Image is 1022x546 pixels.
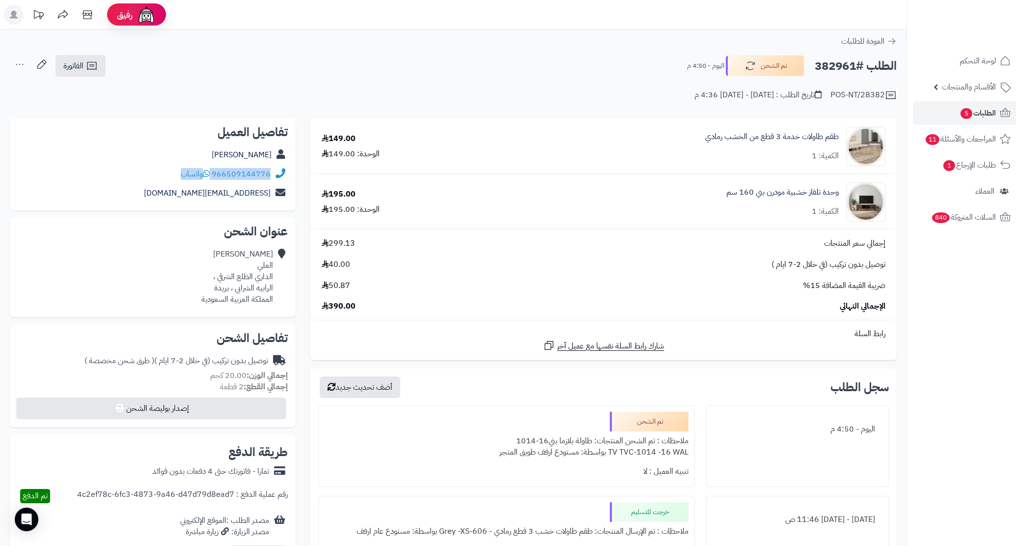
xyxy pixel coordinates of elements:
span: إجمالي سعر المنتجات [824,238,885,249]
small: اليوم - 4:50 م [687,61,724,71]
a: العودة للطلبات [841,35,897,47]
div: 149.00 [322,133,356,144]
span: لوحة التحكم [960,54,996,68]
div: POS-NT/28382 [830,89,897,101]
img: logo-2.png [955,19,1013,40]
span: 40.00 [322,259,350,270]
span: توصيل بدون تركيب (في خلال 2-7 ايام ) [772,259,885,270]
button: تم الشحن [726,56,804,76]
div: رقم عملية الدفع : 4c2ef78c-6fc3-4873-9a46-d47d79d8ead7 [77,489,288,503]
div: الوحدة: 195.00 [322,204,380,215]
div: ملاحظات : تم الشحن المنتجات: طاولة بلازما بني16-1014 TV TVC-1014 -16 WAL بواسطة: مستودع ارفف طويق... [325,431,689,462]
a: المراجعات والأسئلة11 [913,127,1016,151]
span: تم الدفع [23,490,48,502]
a: طلبات الإرجاع1 [913,153,1016,177]
div: مصدر الزيارة: زيارة مباشرة [180,526,269,538]
a: [EMAIL_ADDRESS][DOMAIN_NAME] [144,187,271,199]
h3: سجل الطلب [830,381,889,393]
span: الأقسام والمنتجات [942,80,996,94]
h2: طريقة الدفع [228,446,288,458]
div: 195.00 [322,189,356,200]
a: لوحة التحكم [913,49,1016,73]
h2: الطلب #382961 [815,56,897,76]
div: تاريخ الطلب : [DATE] - [DATE] 4:36 م [694,89,822,101]
a: 966509144776 [212,168,271,180]
div: خرجت للتسليم [610,502,689,522]
h2: عنوان الشحن [18,226,288,237]
span: 390.00 [322,301,356,312]
a: الفاتورة [55,55,106,77]
div: الكمية: 1 [812,150,839,162]
span: 11 [925,134,939,145]
span: العملاء [975,184,994,198]
span: طلبات الإرجاع [942,158,996,172]
span: 1 [943,160,955,171]
span: السلات المتروكة [931,210,996,224]
div: ملاحظات : تم الإرسال المنتجات: طقم طاولات خشب 3 قطع رمادي - Grey -XS-606 بواسطة: مستودع عام ارفف [325,522,689,541]
div: مصدر الطلب :الموقع الإلكتروني [180,515,269,538]
span: 840 [932,212,950,223]
a: العملاء [913,179,1016,203]
span: شارك رابط السلة نفسها مع عميل آخر [557,341,664,352]
small: 20.00 كجم [210,370,288,381]
img: ai-face.png [137,5,156,25]
span: الطلبات [960,106,996,120]
div: [PERSON_NAME] العلي الداري الظلع الشرقي ، الرابيه الشرابي ، بريدة المملكة العربية السعودية [201,249,273,305]
span: المراجعات والأسئلة [925,132,996,146]
div: الكمية: 1 [812,206,839,217]
a: وحدة تلفاز خشبية مودرن بني 160 سم [726,187,839,198]
a: واتساب [181,168,210,180]
div: تمارا - فاتورتك حتى 4 دفعات بدون فوائد [152,466,269,477]
img: 1754900712-110122010162-90x90.jpg [847,127,885,166]
div: [DATE] - [DATE] 11:46 ص [713,510,883,529]
a: طقم طاولات خدمة 3 قطع من الخشب رمادي [705,131,839,143]
small: 2 قطعة [220,381,288,393]
a: السلات المتروكة840 [913,205,1016,229]
a: [PERSON_NAME] [212,149,272,161]
img: 1760439670-220601011502-90x90.jpg [847,182,885,222]
h2: تفاصيل الشحن [18,332,288,344]
div: Open Intercom Messenger [15,508,38,531]
span: ضريبة القيمة المضافة 15% [803,280,885,291]
span: الإجمالي النهائي [840,301,885,312]
div: الوحدة: 149.00 [322,148,380,160]
button: إصدار بوليصة الشحن [16,398,286,419]
h2: تفاصيل العميل [18,126,288,138]
span: العودة للطلبات [841,35,884,47]
span: 50.87 [322,280,350,291]
a: شارك رابط السلة نفسها مع عميل آخر [543,340,664,352]
span: رفيق [117,9,133,21]
a: تحديثات المنصة [26,5,51,27]
strong: إجمالي الوزن: [247,370,288,381]
div: تنبيه العميل : لا [325,462,689,481]
span: 299.13 [322,238,355,249]
strong: إجمالي القطع: [244,381,288,393]
a: الطلبات5 [913,101,1016,125]
span: 5 [960,108,972,119]
button: أضف تحديث جديد [320,376,400,398]
span: الفاتورة [63,60,83,72]
div: تم الشحن [610,412,689,431]
div: توصيل بدون تركيب (في خلال 2-7 ايام ) [84,355,268,367]
span: ( طرق شحن مخصصة ) [84,355,154,367]
div: اليوم - 4:50 م [713,420,883,439]
div: رابط السلة [314,328,893,340]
